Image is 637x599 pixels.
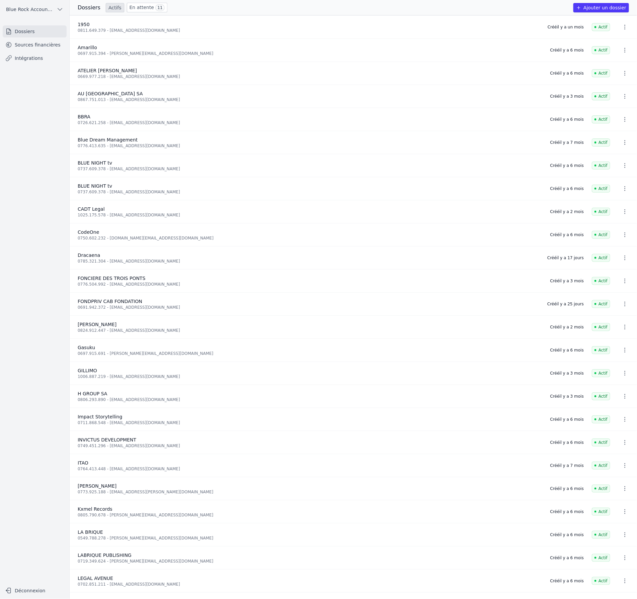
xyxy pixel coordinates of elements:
div: 0669.977.218 - [EMAIL_ADDRESS][DOMAIN_NAME] [78,74,542,79]
div: Créé il y a un mois [548,24,584,30]
span: Actif [592,254,610,262]
span: Actif [592,577,610,585]
span: LA BRIQUE [78,529,103,535]
span: Impact Storytelling [78,414,122,419]
div: 0726.621.258 - [EMAIL_ADDRESS][DOMAIN_NAME] [78,120,542,125]
span: BLUE NIGHT tv [78,160,112,166]
a: Dossiers [3,25,67,37]
span: BBRA [78,114,90,119]
span: H GROUP SA [78,391,107,396]
span: Blue Dream Management [78,137,138,142]
span: Actif [592,92,610,100]
div: Créé il y a 6 mois [550,163,584,168]
span: GILLIMO [78,368,97,373]
span: Actif [592,485,610,493]
div: Créé il y a 3 mois [550,371,584,376]
div: 0691.942.372 - [EMAIL_ADDRESS][DOMAIN_NAME] [78,305,539,310]
div: Créé il y a 3 mois [550,94,584,99]
a: Actifs [106,3,124,12]
div: Créé il y a 6 mois [550,532,584,537]
div: Créé il y a 2 mois [550,209,584,214]
span: Actif [592,300,610,308]
div: 0697.915.691 - [PERSON_NAME][EMAIL_ADDRESS][DOMAIN_NAME] [78,351,542,356]
span: ATELIER [PERSON_NAME] [78,68,137,73]
div: 0785.321.304 - [EMAIL_ADDRESS][DOMAIN_NAME] [78,259,539,264]
span: Actif [592,346,610,354]
div: 0776.413.635 - [EMAIL_ADDRESS][DOMAIN_NAME] [78,143,542,148]
span: Blue Rock Accounting [6,6,54,13]
span: FONCIERE DES TROIS PONTS [78,276,145,281]
button: Blue Rock Accounting [3,4,67,15]
span: 1950 [78,22,90,27]
div: Créé il y a 17 jours [547,255,584,261]
div: Créé il y a 7 mois [550,140,584,145]
a: En attente 11 [127,3,167,12]
div: Créé il y a 6 mois [550,117,584,122]
span: BLUE NIGHT tv [78,183,112,189]
button: Déconnexion [3,585,67,596]
div: 1006.887.219 - [EMAIL_ADDRESS][DOMAIN_NAME] [78,374,542,379]
span: Actif [592,115,610,123]
div: 0806.293.890 - [EMAIL_ADDRESS][DOMAIN_NAME] [78,397,542,402]
div: 0749.451.296 - [EMAIL_ADDRESS][DOMAIN_NAME] [78,443,542,448]
button: Ajouter un dossier [573,3,629,12]
span: Actif [592,277,610,285]
span: FONDPRIV CAB FONDATION [78,299,142,304]
div: 0867.751.013 - [EMAIL_ADDRESS][DOMAIN_NAME] [78,97,542,102]
div: Créé il y a 25 jours [547,301,584,307]
span: Actif [592,231,610,239]
div: 0764.413.448 - [EMAIL_ADDRESS][DOMAIN_NAME] [78,466,542,472]
span: Actif [592,323,610,331]
div: 0737.609.378 - [EMAIL_ADDRESS][DOMAIN_NAME] [78,166,542,172]
span: [PERSON_NAME] [78,322,116,327]
span: AU [GEOGRAPHIC_DATA] SA [78,91,143,96]
span: Dracaena [78,253,100,258]
div: Créé il y a 6 mois [550,232,584,237]
span: Kxmel Records [78,506,112,512]
div: 0719.349.624 - [PERSON_NAME][EMAIL_ADDRESS][DOMAIN_NAME] [78,559,542,564]
div: 0773.925.188 - [EMAIL_ADDRESS][PERSON_NAME][DOMAIN_NAME] [78,489,542,495]
div: 0776.504.992 - [EMAIL_ADDRESS][DOMAIN_NAME] [78,282,542,287]
div: Créé il y a 3 mois [550,278,584,284]
div: 0805.790.678 - [PERSON_NAME][EMAIL_ADDRESS][DOMAIN_NAME] [78,512,542,518]
div: Créé il y a 3 mois [550,394,584,399]
span: [PERSON_NAME] [78,483,116,489]
span: Actif [592,415,610,423]
div: 0549.788.278 - [PERSON_NAME][EMAIL_ADDRESS][DOMAIN_NAME] [78,535,542,541]
h3: Dossiers [78,4,100,12]
span: Gasuku [78,345,95,350]
div: Créé il y a 6 mois [550,71,584,76]
span: Actif [592,369,610,377]
span: Actif [592,554,610,562]
span: Actif [592,162,610,170]
div: Créé il y a 6 mois [550,440,584,445]
span: ITAO [78,460,88,466]
div: Créé il y a 6 mois [550,417,584,422]
span: LABRIQUE PUBLISHING [78,553,132,558]
a: Intégrations [3,52,67,64]
div: Créé il y a 6 mois [550,555,584,561]
span: Actif [592,392,610,400]
span: CodeOne [78,229,99,235]
span: LEGAL AVENUE [78,576,113,581]
div: 0697.915.394 - [PERSON_NAME][EMAIL_ADDRESS][DOMAIN_NAME] [78,51,542,56]
span: Actif [592,462,610,470]
span: 11 [155,4,164,11]
div: Créé il y a 2 mois [550,324,584,330]
span: Amarillo [78,45,97,50]
div: Créé il y a 6 mois [550,578,584,584]
div: Créé il y a 6 mois [550,186,584,191]
span: Actif [592,208,610,216]
span: Actif [592,46,610,54]
div: 0737.609.378 - [EMAIL_ADDRESS][DOMAIN_NAME] [78,189,542,195]
div: 0824.912.447 - [EMAIL_ADDRESS][DOMAIN_NAME] [78,328,542,333]
span: Actif [592,185,610,193]
div: Créé il y a 6 mois [550,509,584,514]
div: 0702.851.211 - [EMAIL_ADDRESS][DOMAIN_NAME] [78,582,542,587]
div: 1025.175.578 - [EMAIL_ADDRESS][DOMAIN_NAME] [78,212,542,218]
span: Actif [592,138,610,146]
div: Créé il y a 6 mois [550,47,584,53]
span: Actif [592,438,610,446]
div: 0750.602.232 - [DOMAIN_NAME][EMAIL_ADDRESS][DOMAIN_NAME] [78,235,542,241]
a: Sources financières [3,39,67,51]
